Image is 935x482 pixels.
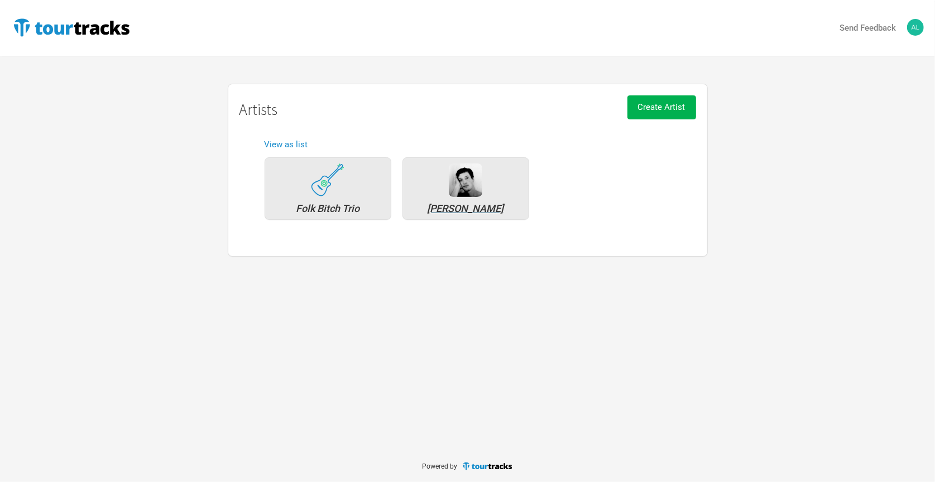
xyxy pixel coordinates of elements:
a: View as list [265,139,308,150]
div: Marlon Williams [449,163,482,197]
div: Folk Bitch Trio [311,163,344,197]
img: alastair [907,19,924,36]
span: Create Artist [638,102,685,112]
img: TourTracks [462,461,513,471]
img: tourtracks_icons_FA_04_icons_folk.svg [311,163,344,196]
a: Folk Bitch Trio [259,152,397,225]
a: [PERSON_NAME] [397,152,535,225]
img: TourTracks [11,16,132,38]
div: Marlon Williams [409,204,523,214]
div: Folk Bitch Trio [271,204,385,214]
button: Create Artist [627,95,696,119]
span: Powered by [422,463,457,471]
h1: Artists [239,101,696,118]
img: 154566f3-e57b-4f2b-8670-ced1cc306ee1-face.jpg.png [449,163,482,197]
strong: Send Feedback [840,23,896,33]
